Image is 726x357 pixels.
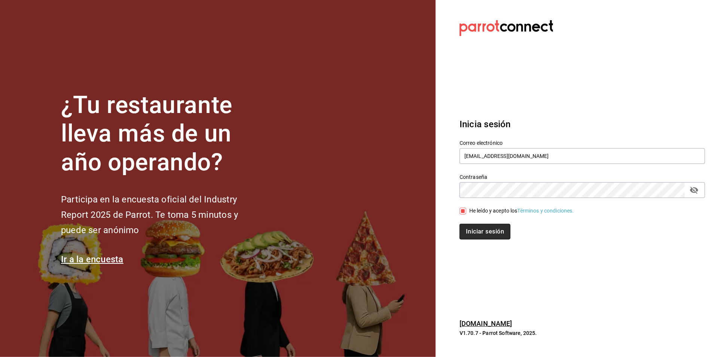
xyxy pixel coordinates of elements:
h2: Participa en la encuesta oficial del Industry Report 2025 de Parrot. Te toma 5 minutos y puede se... [61,192,263,238]
a: [DOMAIN_NAME] [460,320,512,327]
label: Correo electrónico [460,140,705,146]
a: Términos y condiciones. [518,208,574,214]
label: Contraseña [460,174,705,180]
p: V1.70.7 - Parrot Software, 2025. [460,329,661,337]
div: He leído y acepto los [469,207,574,215]
input: Ingresa tu correo electrónico [460,148,705,164]
a: Ir a la encuesta [61,254,123,265]
button: Iniciar sesión [460,224,510,239]
h3: Inicia sesión [460,118,661,131]
h1: ¿Tu restaurante lleva más de un año operando? [61,91,263,177]
button: passwordField [688,184,701,196]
